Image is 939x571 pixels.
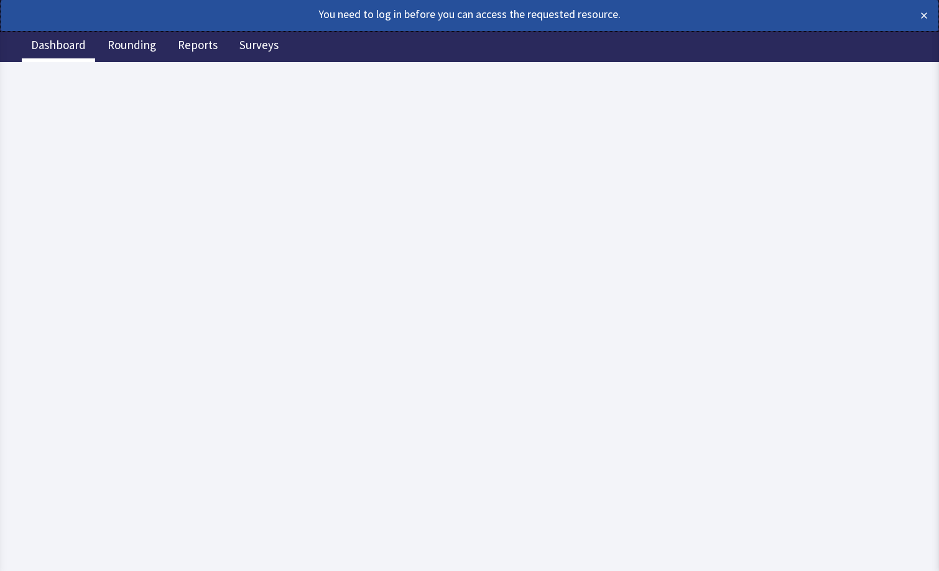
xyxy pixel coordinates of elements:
div: You need to log in before you can access the requested resource. [11,6,836,23]
a: Dashboard [22,31,95,62]
a: Reports [169,31,227,62]
button: × [920,6,928,25]
a: Rounding [98,31,165,62]
a: Surveys [230,31,288,62]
